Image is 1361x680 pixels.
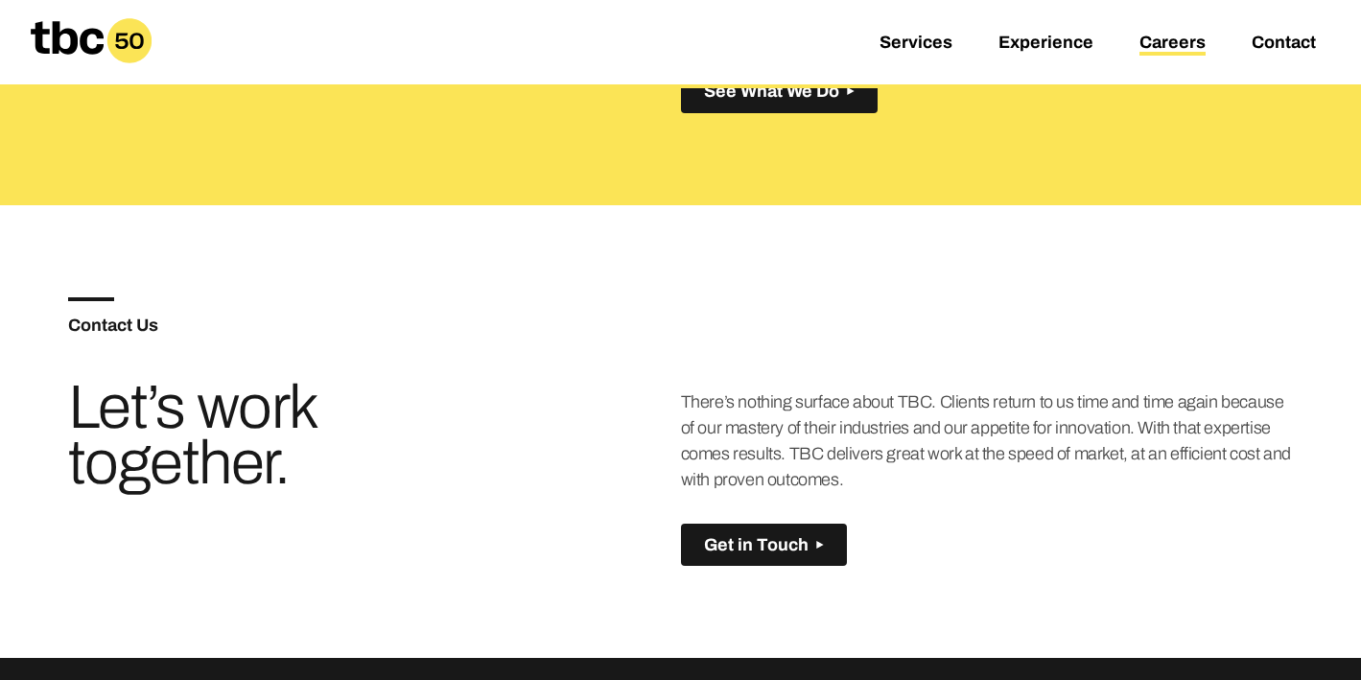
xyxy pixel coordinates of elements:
span: Get in Touch [704,535,809,555]
h3: Let’s work together. [68,380,477,491]
a: Contact [1252,33,1316,56]
a: Home [15,56,167,76]
button: Get in Touch [681,524,847,567]
button: See What We Do [681,70,878,113]
p: There’s nothing surface about TBC. Clients return to us time and time again because of our master... [681,389,1294,493]
a: Experience [998,33,1093,56]
h5: Contact Us [68,317,681,334]
a: Careers [1139,33,1206,56]
span: See What We Do [704,82,839,102]
a: Services [880,33,952,56]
